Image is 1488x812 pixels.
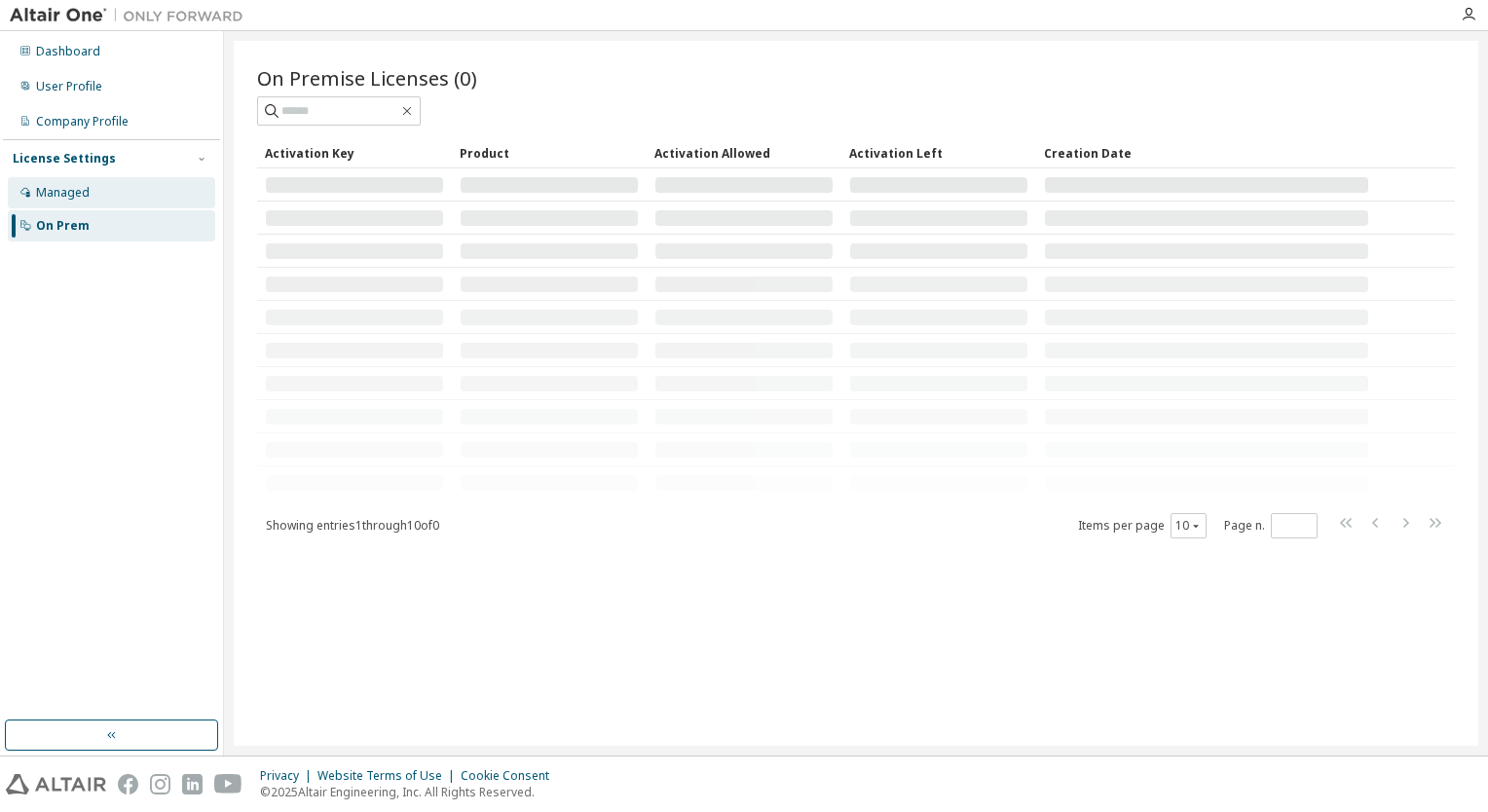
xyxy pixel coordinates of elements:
span: Items per page [1078,513,1207,538]
div: Product [460,137,639,168]
div: Cookie Consent [461,768,561,784]
span: On Premise Licenses (0) [257,64,477,92]
span: Page n. [1224,513,1318,538]
img: instagram.svg [150,774,170,794]
div: Dashboard [36,44,100,59]
img: facebook.svg [118,774,138,794]
img: Altair One [10,6,253,25]
div: License Settings [13,151,116,166]
div: Activation Left [849,137,1028,168]
div: On Prem [36,218,90,234]
div: Activation Key [265,137,444,168]
img: altair_logo.svg [6,774,106,794]
div: User Profile [36,79,102,94]
img: youtube.svg [214,774,242,794]
button: 10 [1175,518,1202,534]
img: linkedin.svg [182,774,203,794]
p: © 2025 Altair Engineering, Inc. All Rights Reserved. [260,784,561,800]
span: Showing entries 1 through 10 of 0 [266,517,439,534]
div: Company Profile [36,114,129,129]
div: Creation Date [1044,137,1369,168]
div: Website Terms of Use [317,768,461,784]
div: Managed [36,185,90,201]
div: Privacy [260,768,317,784]
div: Activation Allowed [654,137,834,168]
